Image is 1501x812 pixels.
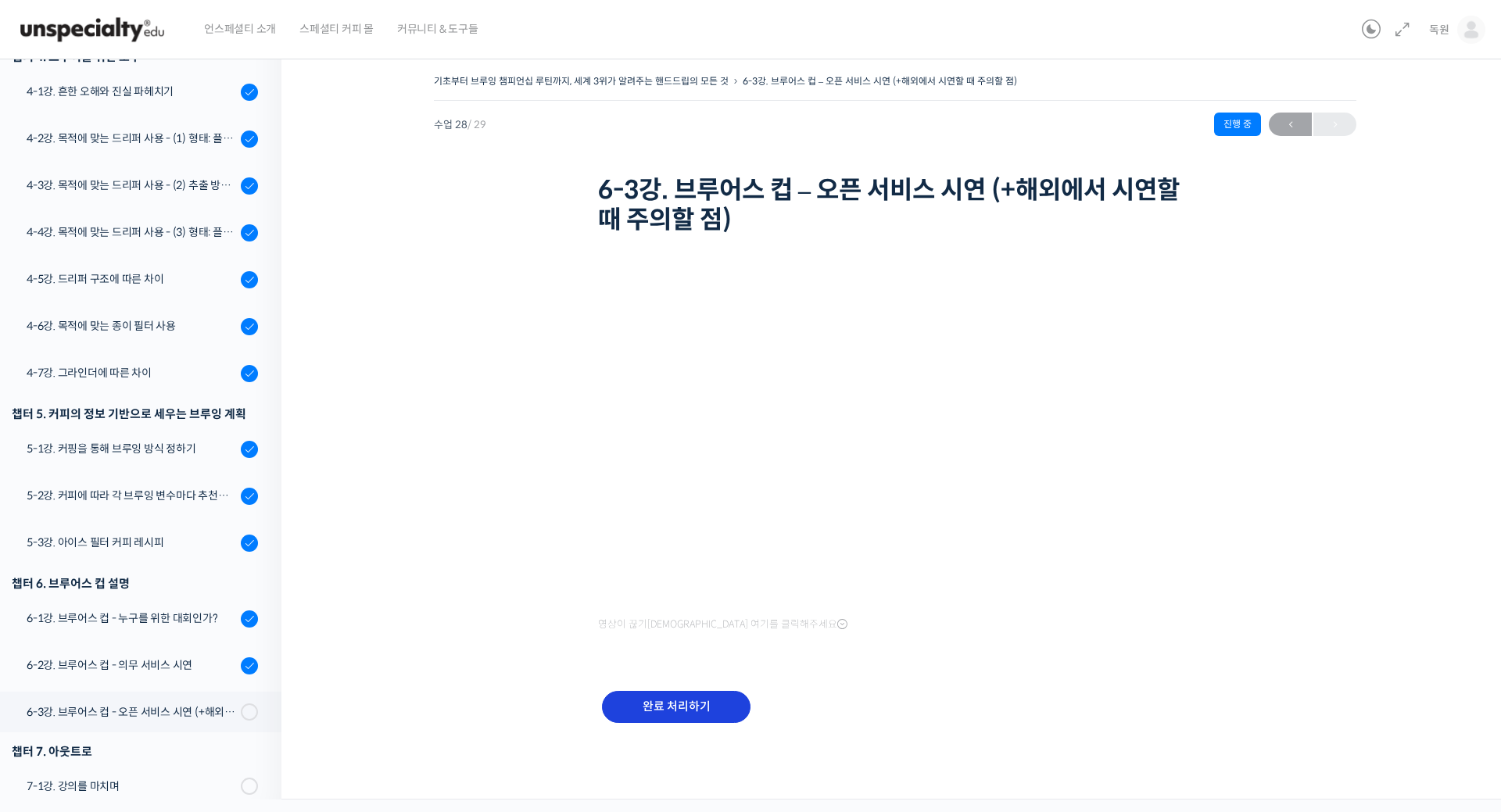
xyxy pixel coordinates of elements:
a: 설정 [202,495,300,535]
a: 홈 [5,495,103,535]
span: 설정 [242,519,260,531]
a: 대화 [103,495,202,535]
span: 홈 [49,519,59,531]
span: 대화 [143,520,162,532]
